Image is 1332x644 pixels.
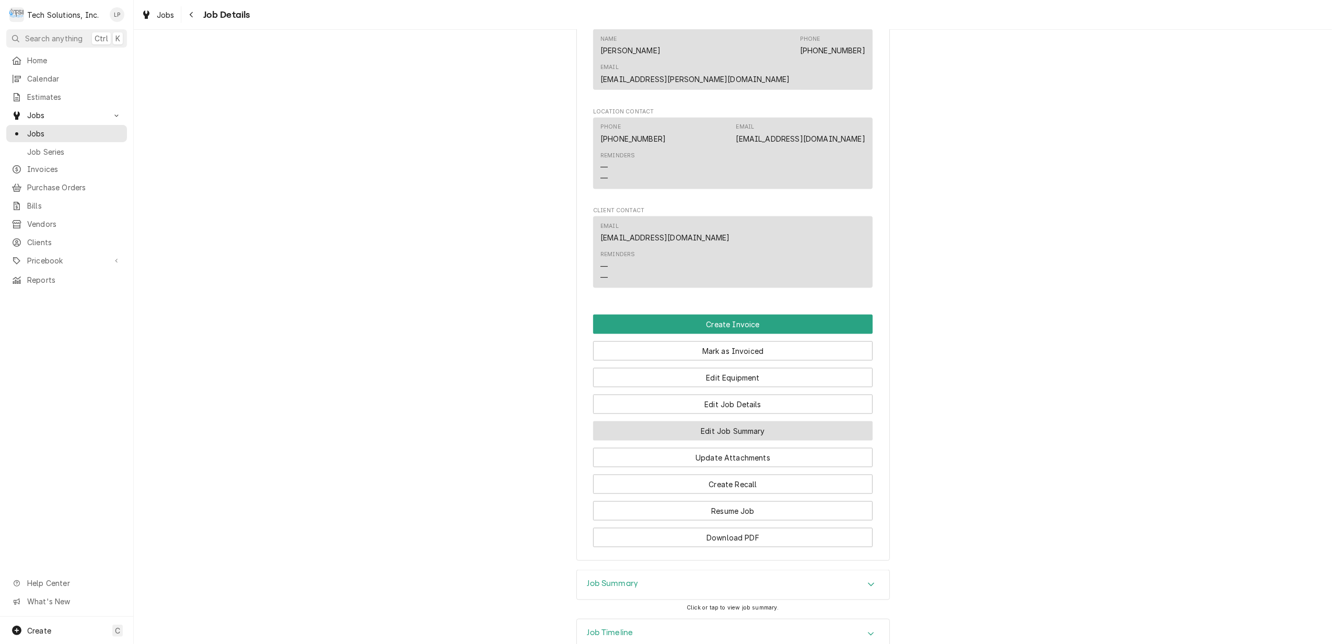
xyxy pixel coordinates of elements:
[27,91,122,102] span: Estimates
[593,29,873,95] div: Job Contact List
[593,368,873,387] button: Edit Equipment
[600,63,619,72] div: Email
[600,35,661,56] div: Name
[593,501,873,521] button: Resume Job
[593,361,873,387] div: Button Group Row
[593,467,873,494] div: Button Group Row
[600,35,617,43] div: Name
[593,395,873,414] button: Edit Job Details
[6,52,127,69] a: Home
[6,593,127,610] a: Go to What's New
[27,146,122,157] span: Job Series
[6,197,127,214] a: Bills
[27,626,51,635] span: Create
[9,7,24,22] div: T
[600,63,790,84] div: Email
[95,33,108,44] span: Ctrl
[593,441,873,467] div: Button Group Row
[600,233,729,242] a: [EMAIL_ADDRESS][DOMAIN_NAME]
[800,35,820,43] div: Phone
[6,125,127,142] a: Jobs
[593,206,873,215] span: Client Contact
[115,625,120,636] span: C
[593,341,873,361] button: Mark as Invoiced
[600,172,608,183] div: —
[593,521,873,547] div: Button Group Row
[27,218,122,229] span: Vendors
[600,162,608,172] div: —
[6,160,127,178] a: Invoices
[736,123,755,131] div: Email
[593,29,873,90] div: Contact
[577,570,889,600] div: Accordion Header
[6,107,127,124] a: Go to Jobs
[6,29,127,48] button: Search anythingCtrlK
[600,250,635,282] div: Reminders
[600,75,790,84] a: [EMAIL_ADDRESS][PERSON_NAME][DOMAIN_NAME]
[600,222,729,243] div: Email
[593,216,873,288] div: Contact
[800,35,865,56] div: Phone
[6,252,127,269] a: Go to Pricebook
[27,274,122,285] span: Reports
[687,604,779,611] span: Click or tap to view job summary.
[600,152,635,183] div: Reminders
[6,574,127,592] a: Go to Help Center
[110,7,124,22] div: LP
[6,70,127,87] a: Calendar
[183,6,200,23] button: Navigate back
[593,421,873,441] button: Edit Job Summary
[736,134,865,143] a: [EMAIL_ADDRESS][DOMAIN_NAME]
[593,315,873,334] button: Create Invoice
[110,7,124,22] div: Lisa Paschal's Avatar
[593,528,873,547] button: Download PDF
[593,387,873,414] div: Button Group Row
[593,334,873,361] div: Button Group Row
[600,152,635,160] div: Reminders
[25,33,83,44] span: Search anything
[593,108,873,194] div: Location Contact
[593,414,873,441] div: Button Group Row
[27,55,122,66] span: Home
[593,475,873,494] button: Create Recall
[27,9,99,20] div: Tech Solutions, Inc.
[27,596,121,607] span: What's New
[600,123,621,131] div: Phone
[600,134,666,143] a: [PHONE_NUMBER]
[6,271,127,289] a: Reports
[600,261,608,272] div: —
[593,108,873,116] span: Location Contact
[600,272,608,283] div: —
[600,45,661,56] div: [PERSON_NAME]
[593,315,873,334] div: Button Group Row
[6,179,127,196] a: Purchase Orders
[593,448,873,467] button: Update Attachments
[115,33,120,44] span: K
[6,234,127,251] a: Clients
[6,215,127,233] a: Vendors
[27,164,122,175] span: Invoices
[200,8,250,22] span: Job Details
[593,315,873,547] div: Button Group
[576,570,890,600] div: Job Summary
[6,143,127,160] a: Job Series
[587,628,633,638] h3: Job Timeline
[9,7,24,22] div: Tech Solutions, Inc.'s Avatar
[736,123,865,144] div: Email
[600,250,635,259] div: Reminders
[800,46,865,55] a: [PHONE_NUMBER]
[593,494,873,521] div: Button Group Row
[593,118,873,189] div: Contact
[27,128,122,139] span: Jobs
[600,123,666,144] div: Phone
[6,88,127,106] a: Estimates
[27,73,122,84] span: Calendar
[27,578,121,589] span: Help Center
[157,9,175,20] span: Jobs
[27,237,122,248] span: Clients
[587,579,639,589] h3: Job Summary
[137,6,179,24] a: Jobs
[27,110,106,121] span: Jobs
[593,216,873,293] div: Client Contact List
[27,255,106,266] span: Pricebook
